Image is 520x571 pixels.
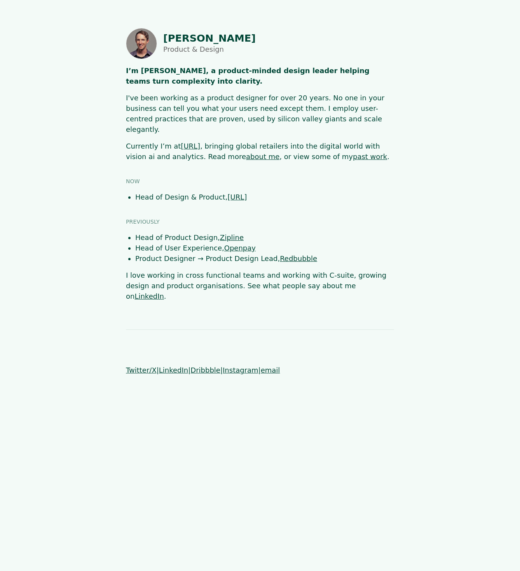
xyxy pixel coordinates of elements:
li: Head of Design & Product, [135,192,394,202]
a: Dribbble [190,366,220,374]
a: Openpay [224,244,256,252]
li: Head of Product Design, [135,232,394,243]
p: I love working in cross functional teams and working with C-suite, growing design and product org... [126,270,394,301]
a: Twitter/X [126,366,157,374]
h3: Previously [126,218,394,226]
a: past work [353,152,387,161]
h3: Now [126,177,394,186]
p: | | | | [126,365,394,375]
img: Photo of Shaun Byrne [126,28,157,59]
a: Zipline [220,233,244,242]
a: about me [246,152,279,161]
li: Head of User Experience, [135,243,394,253]
h1: [PERSON_NAME] [163,33,256,44]
p: Product & Design [163,44,256,54]
a: [URL] [228,193,247,201]
p: I've been working as a product designer for over 20 years. No one in your business can tell you w... [126,93,394,135]
li: Product Designer → Product Design Lead, [135,253,394,264]
a: LinkedIn [134,292,164,300]
a: Redbubble [280,254,317,263]
a: Instagram [223,366,258,374]
a: LinkedIn [159,366,188,374]
p: Currently I’m at , bringing global retailers into the digital world with vision ai and analytics.... [126,141,394,162]
strong: I’m [PERSON_NAME], a product-minded design leader helping teams turn complexity into clarity. [126,67,370,85]
a: [URL] [181,142,200,150]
